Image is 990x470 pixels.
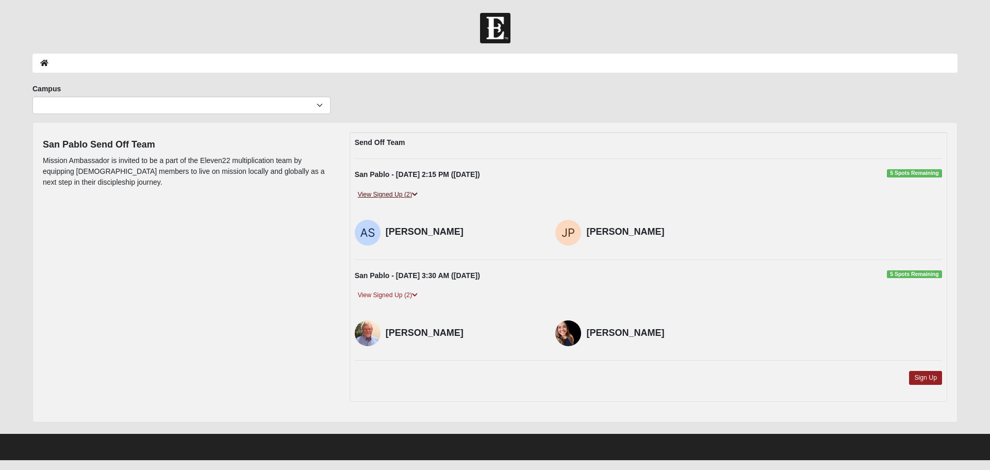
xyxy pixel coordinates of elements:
[887,270,942,279] span: 5 Spots Remaining
[355,170,480,179] strong: San Pablo - [DATE] 2:15 PM ([DATE])
[355,271,480,280] strong: San Pablo - [DATE] 3:30 AM ([DATE])
[355,320,381,346] img: Bob Wright
[586,328,741,339] h4: [PERSON_NAME]
[386,226,540,238] h4: [PERSON_NAME]
[355,138,405,147] strong: Send Off Team
[32,84,61,94] label: Campus
[909,371,942,385] a: Sign Up
[586,226,741,238] h4: [PERSON_NAME]
[480,13,510,43] img: Church of Eleven22 Logo
[355,189,421,200] a: View Signed Up (2)
[555,320,581,346] img: Stephanie Ortiz
[887,169,942,177] span: 5 Spots Remaining
[43,139,334,151] h4: San Pablo Send Off Team
[355,290,421,301] a: View Signed Up (2)
[555,220,581,246] img: John Pickett
[43,155,334,188] p: Mission Ambassador is invited to be a part of the Eleven22 multiplication team by equipping [DEMO...
[386,328,540,339] h4: [PERSON_NAME]
[355,220,381,246] img: Adam Schebler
